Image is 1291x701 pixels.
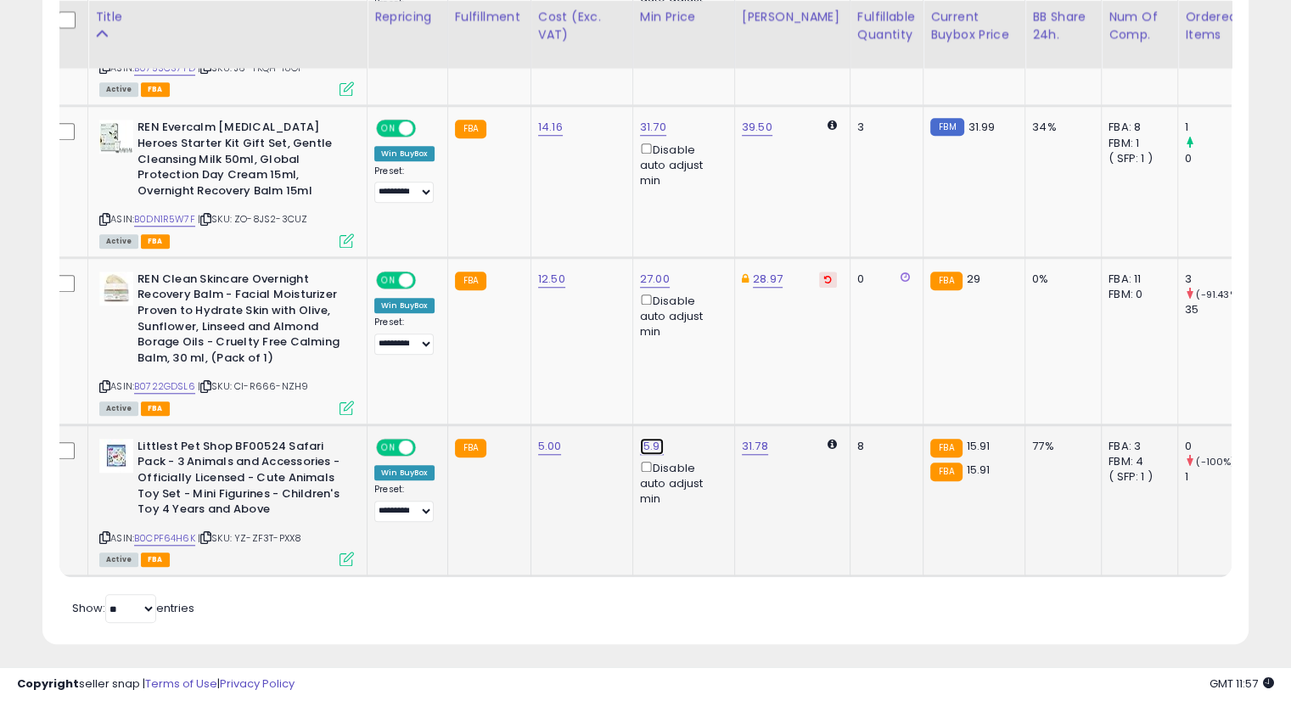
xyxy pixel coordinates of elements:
[930,463,962,481] small: FBA
[378,121,399,136] span: ON
[640,119,666,136] a: 31.70
[967,438,991,454] span: 15.91
[857,272,910,287] div: 0
[455,120,486,138] small: FBA
[374,298,435,313] div: Win BuyBox
[374,317,435,355] div: Preset:
[99,120,133,154] img: 41PQjQnLbOL._SL40_.jpg
[1032,8,1094,44] div: BB Share 24h.
[967,271,980,287] span: 29
[141,234,170,249] span: FBA
[1185,8,1247,44] div: Ordered Items
[99,120,354,245] div: ASIN:
[1109,469,1165,485] div: ( SFP: 1 )
[138,272,344,370] b: REN Clean Skincare Overnight Recovery Balm - Facial Moisturizer Proven to Hydrate Skin with Olive...
[1109,272,1165,287] div: FBA: 11
[72,600,194,616] span: Show: entries
[413,121,441,136] span: OFF
[138,439,344,522] b: Littlest Pet Shop BF00524 Safari Pack - 3 Animals and Accessories - Officially Licensed - Cute An...
[538,271,565,288] a: 12.50
[1185,439,1254,454] div: 0
[99,272,133,306] img: 31S+BHg3qhL._SL40_.jpg
[141,82,170,97] span: FBA
[1196,288,1241,301] small: (-91.43%)
[640,8,727,26] div: Min Price
[374,465,435,480] div: Win BuyBox
[374,484,435,522] div: Preset:
[99,272,354,413] div: ASIN:
[99,234,138,249] span: All listings currently available for purchase on Amazon
[742,119,772,136] a: 39.50
[1196,455,1235,468] small: (-100%)
[99,439,354,564] div: ASIN:
[413,272,441,287] span: OFF
[538,8,626,44] div: Cost (Exc. VAT)
[640,291,721,340] div: Disable auto adjust min
[1032,439,1088,454] div: 77%
[1210,676,1274,692] span: 2025-09-11 11:57 GMT
[145,676,217,692] a: Terms of Use
[1109,151,1165,166] div: ( SFP: 1 )
[640,458,721,508] div: Disable auto adjust min
[455,272,486,290] small: FBA
[742,8,843,26] div: [PERSON_NAME]
[198,61,300,75] span: | SKU: J6-YKQH-1UOI
[17,676,79,692] strong: Copyright
[967,462,991,478] span: 15.91
[1109,439,1165,454] div: FBA: 3
[455,439,486,457] small: FBA
[374,8,441,26] div: Repricing
[413,440,441,454] span: OFF
[99,552,138,567] span: All listings currently available for purchase on Amazon
[1185,302,1254,317] div: 35
[930,8,1018,44] div: Current Buybox Price
[198,212,307,226] span: | SKU: ZO-8JS2-3CUZ
[455,8,524,26] div: Fulfillment
[99,401,138,416] span: All listings currently available for purchase on Amazon
[1185,120,1254,135] div: 1
[857,439,910,454] div: 8
[1185,272,1254,287] div: 3
[1032,272,1088,287] div: 0%
[378,272,399,287] span: ON
[134,212,195,227] a: B0DN1R5W7F
[824,275,832,283] i: Revert to store-level Dynamic Max Price
[742,273,749,284] i: This overrides the store level Dynamic Max Price for this listing
[857,8,916,44] div: Fulfillable Quantity
[134,379,195,394] a: B0722GDSL6
[930,439,962,457] small: FBA
[640,438,664,455] a: 15.91
[198,531,301,545] span: | SKU: YZ-ZF3T-PXX8
[141,552,170,567] span: FBA
[1109,136,1165,151] div: FBM: 1
[538,119,563,136] a: 14.16
[753,271,783,288] a: 28.97
[1109,287,1165,302] div: FBM: 0
[1185,469,1254,485] div: 1
[1185,151,1254,166] div: 0
[742,438,768,455] a: 31.78
[99,82,138,97] span: All listings currently available for purchase on Amazon
[930,118,963,136] small: FBM
[374,165,435,204] div: Preset:
[374,146,435,161] div: Win BuyBox
[1032,120,1088,135] div: 34%
[1109,8,1170,44] div: Num of Comp.
[220,676,295,692] a: Privacy Policy
[138,120,344,203] b: REN Evercalm [MEDICAL_DATA] Heroes Starter Kit Gift Set, Gentle Cleansing Milk 50ml, Global Prote...
[538,438,562,455] a: 5.00
[640,140,721,189] div: Disable auto adjust min
[95,8,360,26] div: Title
[378,440,399,454] span: ON
[198,379,308,393] span: | SKU: CI-R666-NZH9
[141,401,170,416] span: FBA
[1109,120,1165,135] div: FBA: 8
[17,676,295,693] div: seller snap | |
[930,272,962,290] small: FBA
[134,531,195,546] a: B0CPF64H6K
[968,119,996,135] span: 31.99
[99,439,133,473] img: 41d9qRsRUDL._SL40_.jpg
[857,120,910,135] div: 3
[1109,454,1165,469] div: FBM: 4
[640,271,670,288] a: 27.00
